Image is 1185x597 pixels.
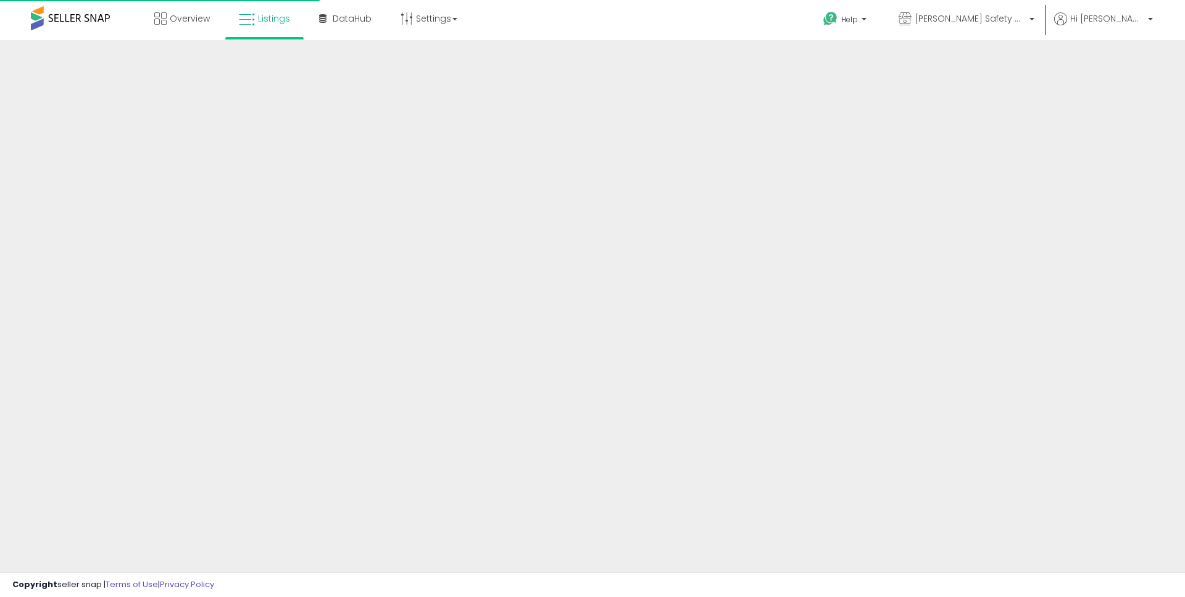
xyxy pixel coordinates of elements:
span: [PERSON_NAME] Safety & Supply [915,12,1026,25]
span: Help [841,14,858,25]
i: Get Help [823,11,838,27]
span: Overview [170,12,210,25]
a: Hi [PERSON_NAME] [1054,12,1153,40]
span: DataHub [333,12,372,25]
span: Hi [PERSON_NAME] [1070,12,1144,25]
a: Help [813,2,879,40]
span: Listings [258,12,290,25]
